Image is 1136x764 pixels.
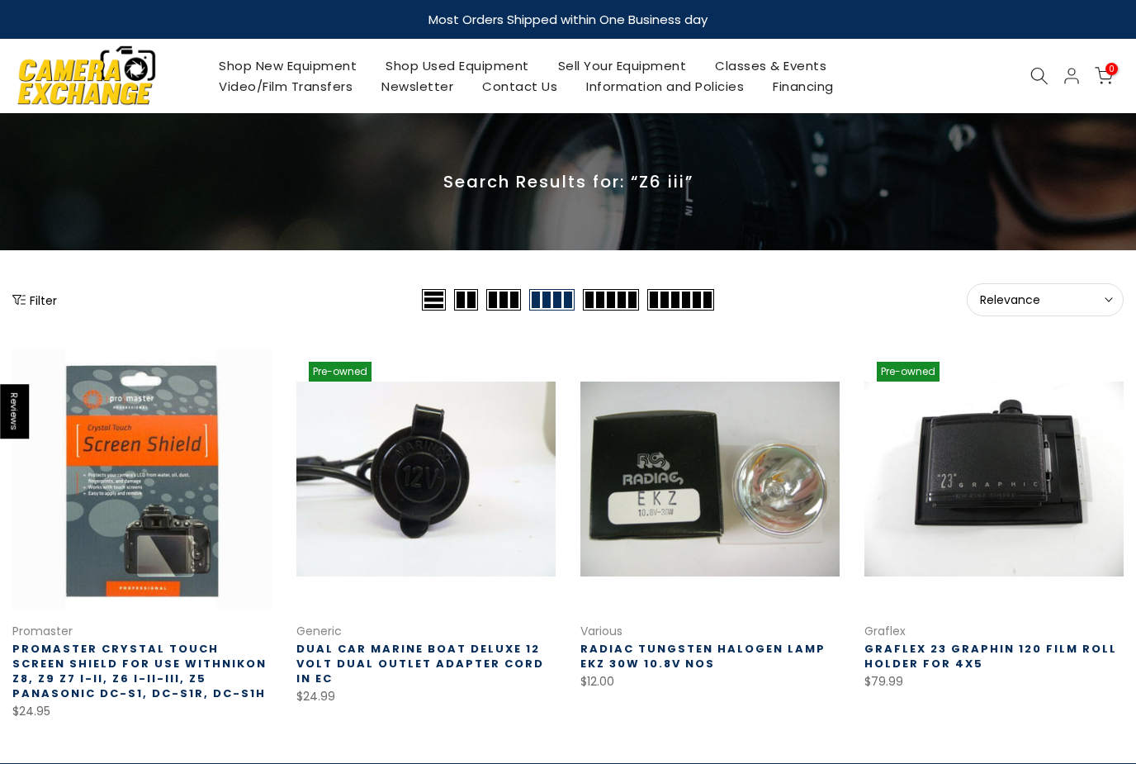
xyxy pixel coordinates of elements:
[580,671,840,692] div: $12.00
[580,623,622,639] a: Various
[701,55,841,76] a: Classes & Events
[864,671,1124,692] div: $79.99
[580,641,826,671] a: Radiac Tungsten Halogen Lamp EKZ 30W 10.8V NOS
[864,641,1117,671] a: Graflex 23 Graphin 120 film roll holder for 4x5
[980,292,1110,307] span: Relevance
[572,76,759,97] a: Information and Policies
[296,623,342,639] a: Generic
[12,641,267,701] a: Promaster Crystal Touch Screen Shield for use withNikon Z8, Z9 Z7 I-II, Z6 I-II-III, Z5 Panasonic...
[296,686,556,707] div: $24.99
[468,76,572,97] a: Contact Us
[205,55,372,76] a: Shop New Equipment
[367,76,468,97] a: Newsletter
[864,623,906,639] a: Graflex
[543,55,701,76] a: Sell Your Equipment
[12,701,272,722] div: $24.95
[12,171,1124,192] p: Search Results for: “Z6 iii”
[12,292,57,308] button: Show filters
[428,11,708,28] strong: Most Orders Shipped within One Business day
[1105,63,1118,75] span: 0
[372,55,544,76] a: Shop Used Equipment
[759,76,849,97] a: Financing
[1095,67,1113,85] a: 0
[205,76,367,97] a: Video/Film Transfers
[967,283,1124,316] button: Relevance
[296,641,544,686] a: Dual Car Marine Boat Deluxe 12 Volt Dual Outlet Adapter Cord in EC
[12,623,73,639] a: Promaster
